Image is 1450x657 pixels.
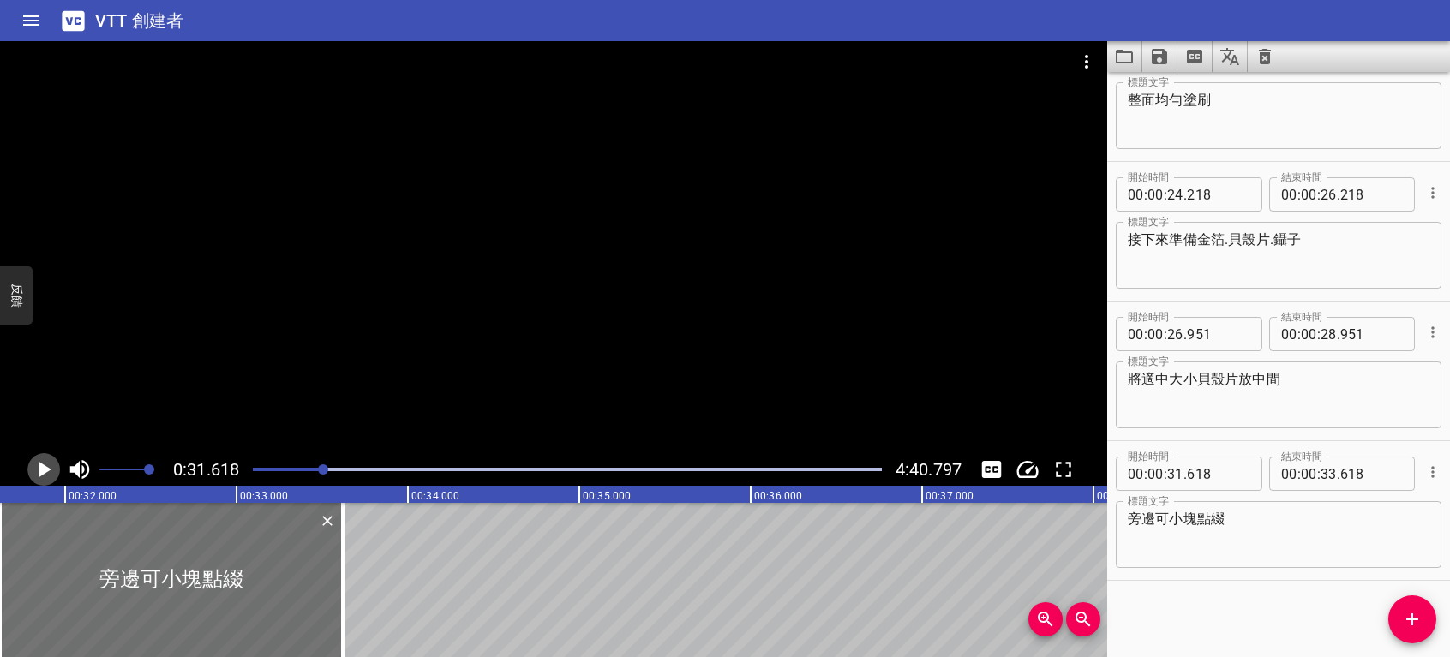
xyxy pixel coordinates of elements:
[1321,317,1337,351] input: 28
[1066,41,1107,82] button: 視頻選項
[1317,317,1321,351] span: :
[1281,177,1297,212] input: 00
[1147,317,1164,351] input: 00
[173,459,239,480] span: 0:31.618
[1164,317,1167,351] span: :
[1164,457,1167,491] span: :
[1281,457,1297,491] input: 00
[1187,457,1249,491] input: 618
[583,490,631,502] text: 00:35.000
[896,459,962,480] span: 4:40.797
[1301,457,1317,491] input: 00
[1301,177,1317,212] input: 00
[1128,457,1144,491] input: 00
[1107,41,1142,72] button: 從檔案載入字幕
[1337,317,1340,351] span: .
[1337,457,1340,491] span: .
[1183,177,1187,212] span: .
[1144,177,1147,212] span: :
[1128,231,1429,280] textarea: 接下來準備金箔.貝殼片.鑷子
[1011,453,1044,486] button: 更改播放速度
[1144,317,1147,351] span: :
[1128,177,1144,212] input: 00
[1388,595,1436,643] button: 添加提示
[1340,457,1403,491] input: 618
[1297,317,1301,351] span: :
[1128,371,1429,420] textarea: 將適中大小貝殼片放中間
[1144,457,1147,491] span: :
[1184,46,1205,67] svg: Extract captions from video
[1213,41,1248,72] button: 翻譯字幕
[1321,177,1337,212] input: 26
[1422,321,1444,343] button: 提示選項
[1142,41,1177,72] button: 將字幕儲存至檔案
[1128,317,1144,351] input: 00
[1066,602,1100,636] button: 縮小
[1219,46,1240,67] svg: Translate captions
[1340,317,1403,351] input: 951
[144,464,154,475] span: 設定視訊音量
[63,453,96,486] button: 切換靜音
[69,490,117,502] text: 00:32.000
[1167,177,1183,212] input: 24
[1187,317,1249,351] input: 951
[1147,177,1164,212] input: 00
[926,490,974,502] text: 00:37.000
[1097,490,1145,502] text: 00:38.000
[1248,41,1282,72] button: 清除字幕
[1128,511,1429,559] textarea: 旁邊可小塊點綴
[1317,177,1321,212] span: :
[1337,177,1340,212] span: .
[1187,177,1249,212] input: 218
[975,453,1008,486] button: 切換字幕
[1422,182,1444,204] button: 提示選項
[1047,453,1080,486] button: 切換全螢幕
[1281,317,1297,351] input: 00
[316,510,336,532] div: Delete Cue
[1177,41,1213,72] button: 從視頻中提取字幕
[1149,46,1170,67] svg: Save captions to file
[1422,450,1441,494] div: Cue Options
[1422,461,1444,483] button: 提示選項
[1167,457,1183,491] input: 31
[240,490,288,502] text: 00:33.000
[27,453,60,486] button: 播放/暫停
[1340,177,1403,212] input: 218
[1422,310,1441,355] div: Cue Options
[1321,457,1337,491] input: 33
[1128,92,1429,140] textarea: 整面均勻塗刷
[1164,177,1167,212] span: :
[1028,602,1063,636] button: 放大
[1301,317,1317,351] input: 00
[1114,46,1135,67] svg: Load captions from file
[1297,457,1301,491] span: :
[1167,317,1183,351] input: 26
[1147,457,1164,491] input: 00
[1183,317,1187,351] span: .
[95,7,183,34] h6: VTT 創建者
[1422,170,1441,215] div: Cue Options
[1297,177,1301,212] span: :
[1183,457,1187,491] span: .
[1255,46,1275,67] svg: Clear captions
[316,510,339,532] button: 刪除
[411,490,459,502] text: 00:34.000
[1317,457,1321,491] span: :
[754,490,802,502] text: 00:36.000
[253,468,882,471] div: 遊戲進度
